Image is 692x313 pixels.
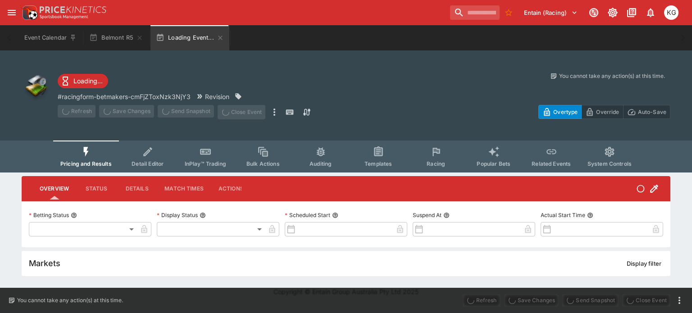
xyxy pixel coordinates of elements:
button: Event Calendar [19,25,82,50]
button: Kevin Gutschlag [661,3,681,23]
p: Betting Status [29,211,69,219]
p: Auto-Save [638,107,666,117]
button: Actual Start Time [587,212,593,218]
p: Override [596,107,619,117]
span: Racing [427,160,445,167]
p: Scheduled Start [285,211,330,219]
button: Override [581,105,623,119]
span: System Controls [587,160,632,167]
button: Connected to PK [586,5,602,21]
button: Select Tenant [519,5,583,20]
span: Related Events [532,160,571,167]
button: Notifications [642,5,659,21]
button: Betting Status [71,212,77,218]
button: Overview [32,178,76,200]
img: Sportsbook Management [40,15,88,19]
button: Display Status [200,212,206,218]
button: Suspend At [443,212,450,218]
button: open drawer [4,5,20,21]
button: more [674,295,685,306]
button: Auto-Save [623,105,670,119]
div: Start From [538,105,670,119]
p: Overtype [553,107,578,117]
img: PriceKinetics Logo [20,4,38,22]
button: Loading Event... [150,25,229,50]
p: You cannot take any action(s) at this time. [17,296,123,304]
p: Suspend At [413,211,442,219]
img: PriceKinetics [40,6,106,13]
span: Templates [364,160,392,167]
button: Status [76,178,117,200]
p: Actual Start Time [541,211,585,219]
span: Bulk Actions [246,160,280,167]
img: other.png [22,72,50,101]
p: Display Status [157,211,198,219]
span: Auditing [310,160,332,167]
button: Documentation [624,5,640,21]
span: Detail Editor [132,160,164,167]
span: Popular Bets [477,160,510,167]
p: Revision [205,92,229,101]
button: Overtype [538,105,582,119]
button: Match Times [157,178,211,200]
h5: Markets [29,258,60,268]
button: more [269,105,280,119]
button: Details [117,178,157,200]
button: Actions [211,178,251,200]
button: Scheduled Start [332,212,338,218]
p: Loading... [73,76,103,86]
div: Kevin Gutschlag [664,5,678,20]
button: No Bookmarks [501,5,516,20]
input: search [450,5,500,20]
div: Event type filters [53,141,639,172]
button: Display filter [621,256,667,271]
p: Copy To Clipboard [58,92,191,101]
p: You cannot take any action(s) at this time. [559,72,665,80]
button: Toggle light/dark mode [605,5,621,21]
span: InPlay™ Trading [185,160,226,167]
span: Pricing and Results [60,160,112,167]
button: Belmont R5 [84,25,149,50]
